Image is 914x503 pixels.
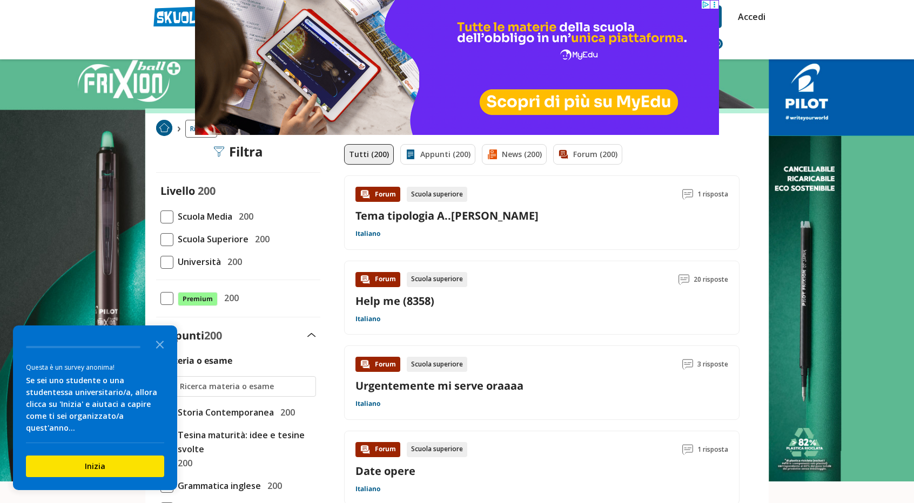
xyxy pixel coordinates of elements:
label: Materia o esame [160,355,232,366]
div: Scuola superiore [407,272,467,287]
img: Commenti lettura [682,444,693,455]
label: Appunti [160,328,222,343]
a: News (200) [482,144,547,165]
a: Italiano [355,315,380,323]
a: Accedi [738,5,761,28]
span: 1 risposta [697,442,728,457]
span: 1 risposta [697,187,728,202]
button: Inizia [26,456,164,477]
img: Forum contenuto [360,189,371,200]
a: Italiano [355,399,380,408]
div: Se sei uno studente o una studentessa universitario/a, allora clicca su 'Inizia' e aiutaci a capi... [26,375,164,434]
a: Appunti (200) [400,144,475,165]
img: Commenti lettura [678,274,689,285]
img: Forum contenuto [360,359,371,370]
div: Scuola superiore [407,187,467,202]
img: News filtro contenuto [487,149,498,160]
div: Filtra [214,144,263,159]
div: Forum [355,442,400,457]
a: Italiano [355,485,380,493]
div: Forum [355,357,400,372]
span: 200 [204,328,222,343]
span: 200 [263,479,282,493]
img: Commenti lettura [682,189,693,200]
a: Date opere [355,464,415,478]
a: Home [156,120,172,138]
div: Scuola superiore [407,357,467,372]
img: Forum contenuto [360,444,371,455]
img: Appunti filtro contenuto [405,149,416,160]
img: Commenti lettura [682,359,693,370]
div: Questa è un survey anonima! [26,362,164,372]
span: 3 risposte [697,357,728,372]
img: Forum contenuto [360,274,371,285]
img: Forum filtro contenuto [558,149,569,160]
img: Apri e chiudi sezione [307,333,316,337]
a: Italiano [355,229,380,238]
input: Ricerca materia o esame [180,381,311,392]
span: Scuola Superiore [173,232,248,246]
span: 200 [173,456,192,470]
div: Survey [13,325,177,490]
button: Close the survey [149,333,171,355]
a: Tema tipologia A..[PERSON_NAME] [355,208,539,223]
img: Home [156,120,172,136]
img: Filtra filtri mobile [214,146,225,157]
div: Scuola superiore [407,442,467,457]
span: Storia Contemporanea [173,405,274,419]
span: Scuola Media [173,209,232,223]
span: 200 [198,183,216,198]
a: Forum (200) [553,144,622,165]
span: Premium [178,292,218,306]
span: 200 [220,291,239,305]
span: 200 [251,232,270,246]
span: Tesina maturità: idee e tesine svolte [173,428,316,456]
a: Urgentemente mi serve oraaaa [355,378,523,393]
a: Help me (8358) [355,294,434,308]
div: Forum [355,187,400,202]
label: Livello [160,183,195,198]
span: 200 [276,405,295,419]
span: Grammatica inglese [173,479,261,493]
span: Università [173,255,221,269]
span: 200 [223,255,242,269]
a: Tutti (200) [344,144,394,165]
span: 20 risposte [694,272,728,287]
span: 200 [234,209,253,223]
a: Ricerca [185,120,217,138]
div: Forum [355,272,400,287]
